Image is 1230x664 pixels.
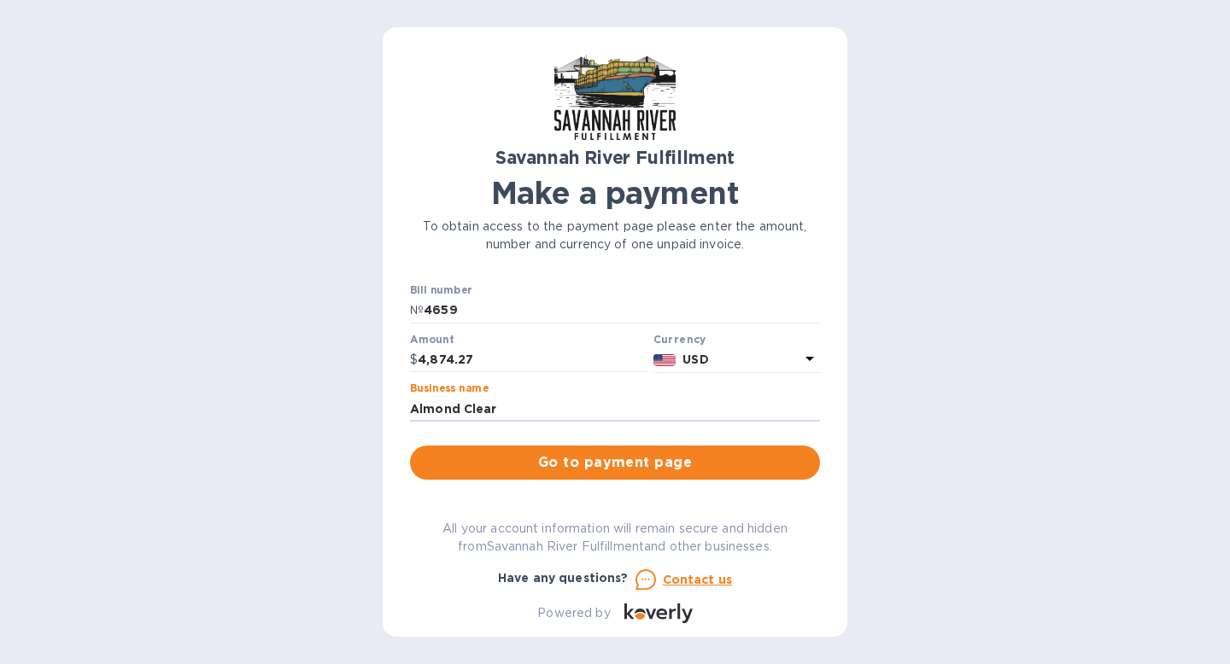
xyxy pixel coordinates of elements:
[410,520,820,556] p: All your account information will remain secure and hidden from Savannah River Fulfillment and ot...
[424,298,820,323] input: Enter bill number
[495,147,735,168] b: Savannah River Fulfillment
[498,571,629,585] b: Have any questions?
[410,175,820,211] h1: Make a payment
[663,573,733,586] u: Contact us
[410,384,489,394] label: Business name
[653,354,676,366] img: USD
[410,218,820,253] p: To obtain access to the payment page please enter the amount, number and currency of one unpaid i...
[537,604,610,622] p: Powered by
[410,301,424,319] p: №
[424,452,806,473] span: Go to payment page
[418,347,647,373] input: 0.00
[410,446,820,480] button: Go to payment page
[410,335,454,345] label: Amount
[682,352,708,366] b: USD
[653,333,706,346] b: Currency
[410,396,820,422] input: Enter business name
[410,286,471,296] label: Bill number
[410,351,418,369] p: $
